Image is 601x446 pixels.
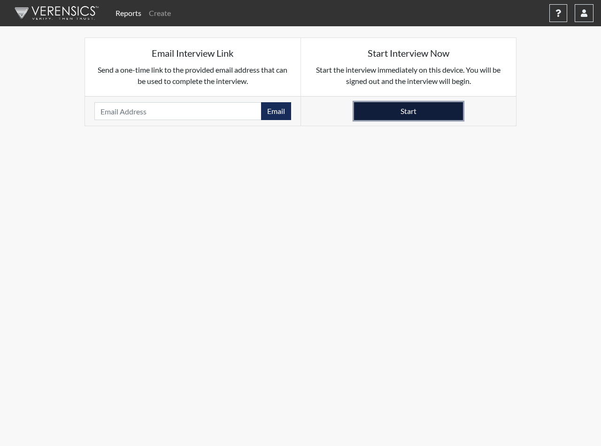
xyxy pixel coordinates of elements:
h5: Email Interview Link [94,47,291,59]
a: Create [145,4,175,23]
p: Send a one-time link to the provided email address that can be used to complete the interview. [94,64,291,87]
input: Email Address [94,102,262,120]
p: Start the interview immediately on this device. You will be signed out and the interview will begin. [310,64,507,87]
a: Reports [112,4,145,23]
button: Email [261,102,291,120]
h5: Start Interview Now [310,47,507,59]
button: Start [354,102,463,120]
